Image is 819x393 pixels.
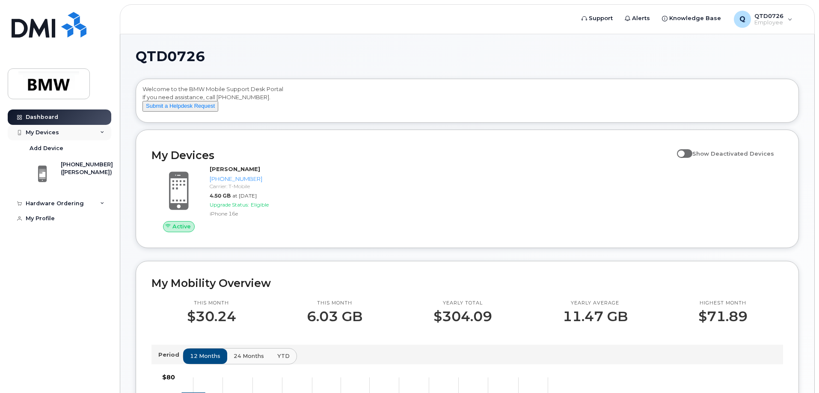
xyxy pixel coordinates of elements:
p: Highest month [698,300,748,307]
p: This month [307,300,362,307]
p: Yearly total [433,300,492,307]
span: Show Deactivated Devices [692,150,774,157]
div: [PHONE_NUMBER] [210,175,298,183]
span: Active [172,222,191,230]
p: $71.89 [698,309,748,324]
div: Welcome to the BMW Mobile Support Desk Portal If you need assistance, call [PHONE_NUMBER]. [142,85,792,119]
a: Submit a Helpdesk Request [142,102,218,109]
input: Show Deactivated Devices [677,145,684,152]
button: Submit a Helpdesk Request [142,101,218,112]
h2: My Mobility Overview [151,277,783,290]
strong: [PERSON_NAME] [210,165,260,172]
span: QTD0726 [136,50,205,63]
p: $304.09 [433,309,492,324]
p: 11.47 GB [563,309,628,324]
div: Carrier: T-Mobile [210,183,298,190]
span: Upgrade Status: [210,201,249,208]
span: YTD [277,352,290,360]
p: $30.24 [187,309,236,324]
iframe: Messenger Launcher [782,356,813,387]
a: Active[PERSON_NAME][PHONE_NUMBER]Carrier: T-Mobile4.50 GBat [DATE]Upgrade Status:EligibleiPhone 16e [151,165,302,232]
span: Eligible [251,201,269,208]
p: Yearly average [563,300,628,307]
span: 4.50 GB [210,192,231,199]
div: iPhone 16e [210,210,298,217]
p: This month [187,300,236,307]
span: 24 months [234,352,264,360]
p: Period [158,351,183,359]
span: at [DATE] [232,192,257,199]
h2: My Devices [151,149,673,162]
p: 6.03 GB [307,309,362,324]
tspan: $80 [162,373,175,381]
